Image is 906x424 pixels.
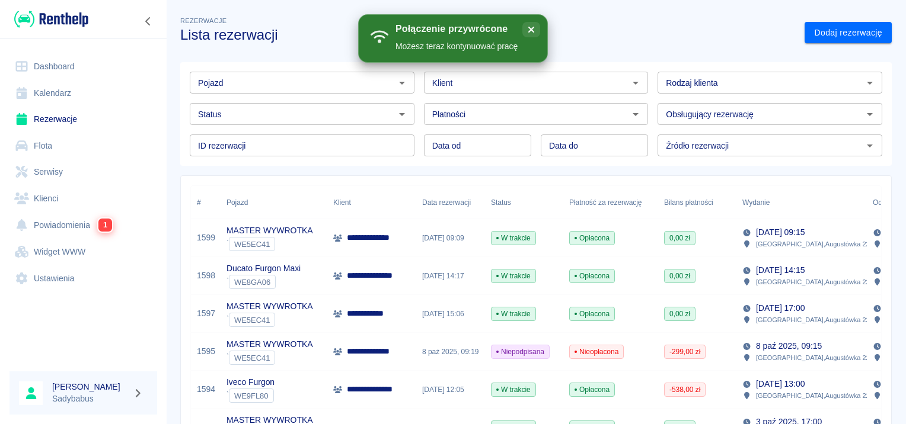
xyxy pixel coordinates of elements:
[98,219,112,232] span: 1
[485,186,563,219] div: Status
[756,340,822,352] p: 8 paź 2025, 09:15
[756,378,805,390] p: [DATE] 13:00
[756,314,874,325] p: [GEOGRAPHIC_DATA] , Augustówka 22A
[229,278,275,287] span: WE8GA06
[191,186,221,219] div: #
[862,75,878,91] button: Otwórz
[756,264,805,277] p: [DATE] 14:15
[665,271,695,281] span: 0,00 zł
[665,384,705,395] span: -538,00 zł
[492,346,549,357] span: Niepodpisana
[229,240,275,249] span: WE5EC41
[416,333,485,371] div: 8 paź 2025, 09:19
[862,106,878,123] button: Otwórz
[327,186,416,219] div: Klient
[9,159,157,185] a: Serwisy
[658,186,736,219] div: Bilans płatności
[422,186,471,219] div: Data rezerwacji
[665,309,695,319] span: 0,00 zł
[229,391,273,400] span: WE9FL80
[226,338,312,351] p: MASTER WYWROTKA
[756,226,805,239] p: [DATE] 09:15
[180,27,795,43] h3: Lista rezerwacji
[226,376,275,388] p: Iveco Furgon
[570,384,614,395] span: Opłacona
[9,211,157,239] a: Powiadomienia1
[805,22,892,44] a: Dodaj rezerwację
[180,17,226,24] span: Rezerwacje
[226,313,312,327] div: `
[736,186,867,219] div: Wydanie
[491,186,511,219] div: Status
[395,40,518,53] div: Możesz teraz kontynuować pracę
[221,186,327,219] div: Pojazd
[226,351,312,365] div: `
[742,186,770,219] div: Wydanie
[665,233,695,243] span: 0,00 zł
[9,239,157,265] a: Widget WWW
[226,388,275,403] div: `
[395,23,518,36] div: Połączenie przywrócone
[9,185,157,212] a: Klienci
[416,219,485,257] div: [DATE] 09:09
[522,22,540,37] button: close
[424,134,531,156] input: DD.MM.YYYY
[756,277,874,287] p: [GEOGRAPHIC_DATA] , Augustówka 22A
[394,106,410,123] button: Otwórz
[664,186,713,219] div: Bilans płatności
[541,134,648,156] input: DD.MM.YYYY
[226,186,248,219] div: Pojazd
[570,309,614,319] span: Opłacona
[226,300,312,313] p: MASTER WYWROTKA
[756,239,874,249] p: [GEOGRAPHIC_DATA] , Augustówka 22A
[756,302,805,314] p: [DATE] 17:00
[394,75,410,91] button: Otwórz
[333,186,351,219] div: Klient
[52,381,128,393] h6: [PERSON_NAME]
[416,257,485,295] div: [DATE] 14:17
[197,269,215,282] a: 1598
[627,75,644,91] button: Otwórz
[492,309,535,319] span: W trakcie
[492,233,535,243] span: W trakcie
[9,133,157,159] a: Flota
[627,106,644,123] button: Otwórz
[570,271,614,281] span: Opłacona
[873,186,894,219] div: Odbiór
[569,186,642,219] div: Płatność za rezerwację
[9,80,157,107] a: Kalendarz
[197,345,215,358] a: 1595
[416,371,485,409] div: [DATE] 12:05
[416,186,485,219] div: Data rezerwacji
[492,384,535,395] span: W trakcie
[570,346,623,357] span: Nieopłacona
[197,232,215,244] a: 1599
[563,186,658,219] div: Płatność za rezerwację
[756,352,874,363] p: [GEOGRAPHIC_DATA] , Augustówka 22A
[14,9,88,29] img: Renthelp logo
[9,9,88,29] a: Renthelp logo
[197,383,215,396] a: 1594
[9,53,157,80] a: Dashboard
[139,14,157,29] button: Zwiń nawigację
[52,393,128,405] p: Sadybabus
[229,316,275,325] span: WE5EC41
[229,354,275,362] span: WE5EC41
[9,106,157,133] a: Rezerwacje
[492,271,535,281] span: W trakcie
[197,307,215,320] a: 1597
[416,295,485,333] div: [DATE] 15:06
[226,275,301,289] div: `
[862,137,878,154] button: Otwórz
[226,237,312,251] div: `
[226,262,301,275] p: Ducato Furgon Maxi
[665,346,705,357] span: -299,00 zł
[197,186,201,219] div: #
[570,233,614,243] span: Opłacona
[226,224,312,237] p: MASTER WYWROTKA
[9,265,157,292] a: Ustawienia
[756,390,874,401] p: [GEOGRAPHIC_DATA] , Augustówka 22A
